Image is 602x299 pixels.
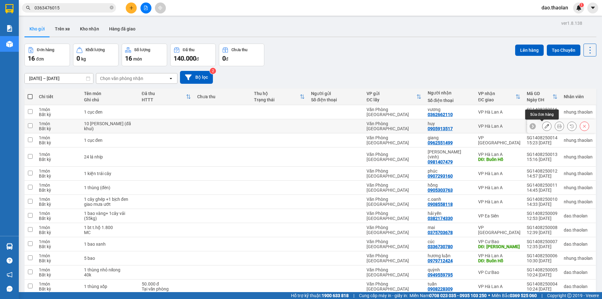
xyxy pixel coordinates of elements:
[140,3,151,13] button: file-add
[196,56,199,61] span: đ
[367,121,421,131] div: Văn Phòng [GEOGRAPHIC_DATA]
[39,253,77,258] div: 1 món
[428,244,453,249] div: 0336730780
[39,140,77,145] div: Bất kỳ
[527,253,557,258] div: SG1408250006
[311,97,360,102] div: Số điện thoại
[81,56,86,61] span: kg
[142,281,191,286] div: 50.000 đ
[254,91,299,96] div: Thu hộ
[84,97,135,102] div: Ghi chú
[39,244,77,249] div: Bất kỳ
[527,230,557,235] div: 12:39 [DATE]
[590,5,596,11] span: caret-down
[564,138,593,143] div: nhung.thaolan
[226,56,228,61] span: đ
[527,244,557,249] div: 12:35 [DATE]
[428,258,453,263] div: 0979712424
[3,46,72,55] li: In ngày: 12:53 14/08
[142,286,191,291] div: Tại văn phòng
[527,258,557,263] div: 10:30 [DATE]
[428,216,453,221] div: 0382174330
[39,267,77,272] div: 1 món
[210,68,216,74] sup: 2
[428,267,472,272] div: quỳnh
[231,48,247,52] div: Chưa thu
[478,239,520,244] div: VP Cư Bao
[110,5,114,11] span: close-circle
[84,138,135,143] div: 1 cục đen
[26,6,30,10] span: search
[39,202,77,207] div: Bất kỳ
[7,258,13,264] span: question-circle
[536,4,573,12] span: dao.thaolan
[527,121,557,126] div: SG1408250015
[197,94,248,99] div: Chưa thu
[6,41,13,47] img: warehouse-icon
[39,225,77,230] div: 1 món
[158,6,162,10] span: aim
[478,225,520,235] div: VP [GEOGRAPHIC_DATA]
[428,121,472,126] div: huy
[527,211,557,216] div: SG1408250009
[428,197,472,202] div: c.oanh
[579,3,584,7] sup: 1
[125,55,132,62] span: 16
[34,4,108,11] input: Tìm tên, số ĐT hoặc mã đơn
[428,272,453,277] div: 0949559795
[39,211,77,216] div: 1 món
[39,272,77,277] div: Bất kỳ
[428,239,472,244] div: cúc
[478,258,520,263] div: DĐ: Buôn Hồ
[524,88,561,105] th: Toggle SortBy
[84,154,135,159] div: 24 lá nhíp
[222,55,226,62] span: 0
[527,225,557,230] div: SG1408250008
[133,56,142,61] span: món
[527,202,557,207] div: 14:33 [DATE]
[510,293,537,298] strong: 0369 525 060
[77,55,80,62] span: 0
[367,107,421,117] div: Văn Phòng [GEOGRAPHIC_DATA]
[219,44,264,66] button: Chưa thu0đ
[527,183,557,188] div: SG1408250011
[367,91,416,96] div: VP gửi
[478,171,520,176] div: VP Hà Lan A
[515,45,544,56] button: Lên hàng
[144,6,148,10] span: file-add
[39,188,77,193] div: Bất kỳ
[122,44,167,66] button: Số lượng16món
[587,3,598,13] button: caret-down
[39,183,77,188] div: 1 món
[7,272,13,278] span: notification
[139,88,194,105] th: Toggle SortBy
[39,168,77,174] div: 1 món
[428,98,472,103] div: Số điện thoại
[428,168,472,174] div: phúc
[475,88,524,105] th: Toggle SortBy
[527,286,557,291] div: 10:24 [DATE]
[478,284,520,289] div: VP Hà Lan A
[527,267,557,272] div: SG1408250005
[254,97,299,102] div: Trạng thái
[428,230,453,235] div: 0375703678
[527,126,557,131] div: 15:24 [DATE]
[353,292,354,299] span: |
[428,112,453,117] div: 0362662110
[478,157,520,162] div: DĐ: Buôn Hồ
[73,44,119,66] button: Khối lượng0kg
[564,242,593,247] div: dao.thaolan
[155,3,166,13] button: aim
[478,253,520,258] div: VP Hà Lan A
[478,152,520,157] div: VP Hà Lan A
[6,25,13,32] img: solution-icon
[39,157,77,162] div: Bất kỳ
[84,272,135,277] div: 40k
[428,188,453,193] div: 0905303763
[580,3,583,7] span: 1
[527,239,557,244] div: SG1408250007
[367,183,421,193] div: Văn Phòng [GEOGRAPHIC_DATA]
[428,286,453,291] div: 0908228309
[429,293,487,298] strong: 0708 023 035 - 0935 103 250
[28,55,35,62] span: 16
